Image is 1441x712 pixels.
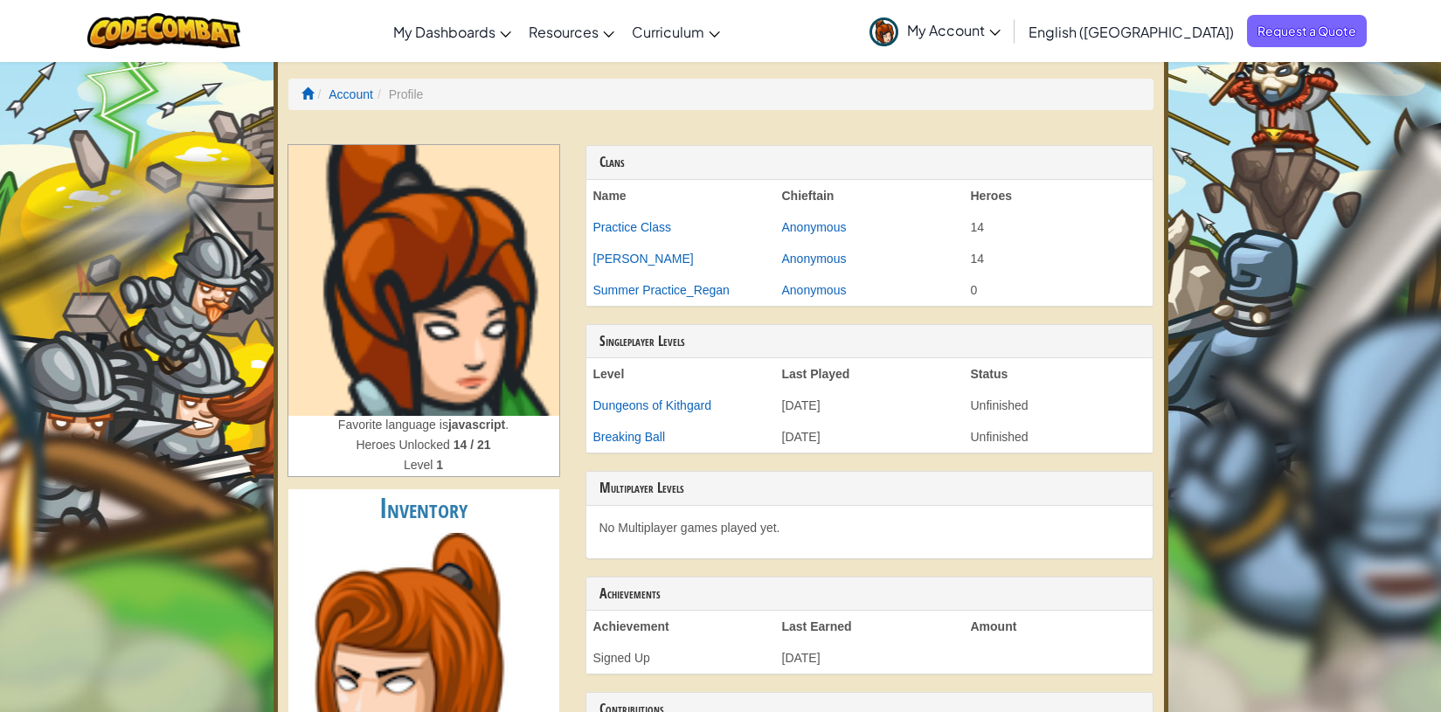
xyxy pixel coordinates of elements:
[505,418,509,432] span: .
[586,180,775,211] th: Name
[593,283,730,297] a: Summer Practice_Regan
[964,243,1153,274] td: 14
[964,274,1153,306] td: 0
[964,421,1153,453] td: Unfinished
[586,358,775,390] th: Level
[775,421,964,453] td: [DATE]
[454,438,491,452] strong: 14 / 21
[632,23,704,41] span: Curriculum
[861,3,1009,59] a: My Account
[393,23,495,41] span: My Dashboards
[529,23,599,41] span: Resources
[87,13,240,49] img: CodeCombat logo
[775,180,964,211] th: Chieftain
[964,180,1153,211] th: Heroes
[1020,8,1243,55] a: English ([GEOGRAPHIC_DATA])
[869,17,898,46] img: avatar
[288,489,559,529] h2: Inventory
[404,458,436,472] span: Level
[593,220,671,234] a: Practice Class
[448,418,505,432] strong: javascript
[593,430,666,444] a: Breaking Ball
[599,155,1140,170] h3: Clans
[782,220,847,234] a: Anonymous
[599,334,1140,349] h3: Singleplayer Levels
[775,358,964,390] th: Last Played
[329,87,373,101] a: Account
[384,8,520,55] a: My Dashboards
[1029,23,1234,41] span: English ([GEOGRAPHIC_DATA])
[586,611,775,642] th: Achievement
[964,390,1153,421] td: Unfinished
[593,398,711,412] a: Dungeons of Kithgard
[436,458,443,472] strong: 1
[373,86,423,103] li: Profile
[964,358,1153,390] th: Status
[599,480,1140,496] h3: Multiplayer Levels
[599,519,1140,536] p: No Multiplayer games played yet.
[775,390,964,421] td: [DATE]
[593,252,694,266] a: [PERSON_NAME]
[338,418,448,432] span: Favorite language is
[586,642,775,674] td: Signed Up
[775,642,964,674] td: [DATE]
[599,586,1140,602] h3: Achievements
[520,8,623,55] a: Resources
[782,283,847,297] a: Anonymous
[623,8,729,55] a: Curriculum
[1247,15,1367,47] a: Request a Quote
[775,611,964,642] th: Last Earned
[356,438,453,452] span: Heroes Unlocked
[964,611,1153,642] th: Amount
[782,252,847,266] a: Anonymous
[907,21,1001,39] span: My Account
[964,211,1153,243] td: 14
